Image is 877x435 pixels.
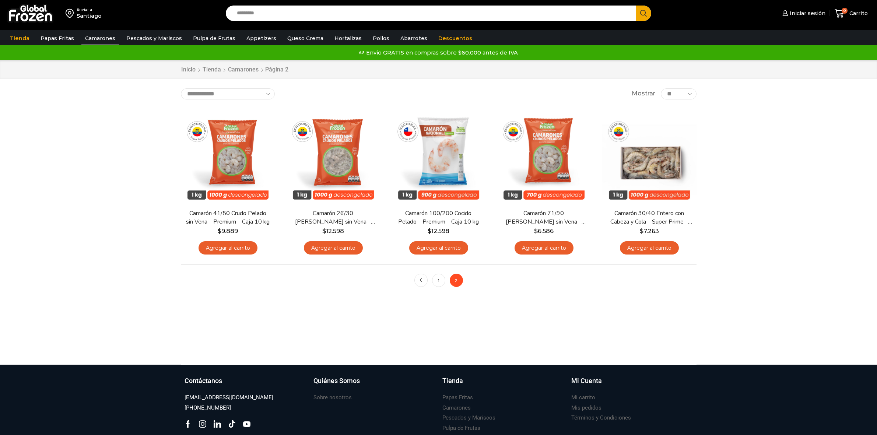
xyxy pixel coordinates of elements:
a: Tienda [6,31,33,45]
h3: [PHONE_NUMBER] [185,404,231,412]
a: Camarón 71/90 [PERSON_NAME] sin Vena – Silver – Caja 10 kg [501,209,586,226]
span: Vista Rápida [399,185,478,198]
a: Inicio [181,66,196,74]
a: Camarón 41/50 Crudo Pelado sin Vena – Premium – Caja 10 kg [185,209,270,226]
div: Enviar a [77,7,102,12]
a: Papas Fritas [37,31,78,45]
span: $ [534,228,538,235]
h3: Camarones [442,404,471,412]
a: Pescados y Mariscos [442,413,495,423]
a: Tienda [442,376,564,393]
a: Camarón 30/40 Entero con Cabeza y Cola – Super Prime – Caja 10 kg [607,209,691,226]
a: Camarón 26/30 [PERSON_NAME] sin Vena – Super Prime – Caja 10 kg [291,209,375,226]
h3: Mi Cuenta [571,376,602,386]
bdi: 7.263 [640,228,659,235]
a: [EMAIL_ADDRESS][DOMAIN_NAME] [185,393,273,403]
a: Pulpa de Frutas [442,423,480,433]
a: Pulpa de Frutas [189,31,239,45]
span: 0 [842,8,848,14]
a: Papas Fritas [442,393,473,403]
a: Pollos [369,31,393,45]
a: Agregar al carrito: “Camarón 30/40 Entero con Cabeza y Cola - Super Prime - Caja 10 kg” [620,241,679,255]
h3: Términos y Condiciones [571,414,631,422]
a: Agregar al carrito: “Camarón 100/200 Cocido Pelado - Premium - Caja 10 kg” [409,241,468,255]
span: $ [428,228,431,235]
bdi: 12.598 [428,228,449,235]
a: Mi Cuenta [571,376,693,393]
span: 2 [450,274,463,287]
a: 0 Carrito [833,5,870,22]
button: Search button [636,6,651,21]
nav: Breadcrumb [181,66,290,74]
a: Agregar al carrito: “Camarón 71/90 Crudo Pelado sin Vena - Silver - Caja 10 kg” [515,241,573,255]
span: Vista Rápida [294,185,373,198]
a: [PHONE_NUMBER] [185,403,231,413]
a: Sobre nosotros [313,393,352,403]
span: Vista Rápida [188,185,267,198]
h3: Contáctanos [185,376,222,386]
a: Camarón 100/200 Cocido Pelado – Premium – Caja 10 kg [396,209,481,226]
a: Contáctanos [185,376,306,393]
a: Mis pedidos [571,403,601,413]
span: $ [322,228,326,235]
a: Descuentos [435,31,476,45]
div: Santiago [77,12,102,20]
bdi: 9.889 [218,228,238,235]
span: Mostrar [632,90,655,98]
select: Pedido de la tienda [181,88,275,99]
h3: [EMAIL_ADDRESS][DOMAIN_NAME] [185,394,273,401]
h3: Quiénes Somos [313,376,360,386]
span: Página 2 [265,66,288,73]
a: Agregar al carrito: “Camarón 26/30 Crudo Pelado sin Vena - Super Prime - Caja 10 kg” [304,241,363,255]
a: Términos y Condiciones [571,413,631,423]
a: Tienda [202,66,221,74]
span: Vista Rápida [610,185,689,198]
a: Mi carrito [571,393,595,403]
h3: Papas Fritas [442,394,473,401]
h3: Pulpa de Frutas [442,424,480,432]
h3: Tienda [442,376,463,386]
span: $ [218,228,221,235]
span: Carrito [848,10,868,17]
bdi: 6.586 [534,228,554,235]
a: 1 [432,274,445,287]
span: Iniciar sesión [788,10,825,17]
a: Appetizers [243,31,280,45]
a: Queso Crema [284,31,327,45]
a: Iniciar sesión [780,6,825,21]
h3: Mi carrito [571,394,595,401]
a: Camarones [442,403,471,413]
a: Abarrotes [397,31,431,45]
span: $ [640,228,643,235]
a: Camarones [228,66,259,74]
a: Pescados y Mariscos [123,31,186,45]
h3: Mis pedidos [571,404,601,412]
a: Agregar al carrito: “Camarón 41/50 Crudo Pelado sin Vena - Premium - Caja 10 kg” [199,241,257,255]
bdi: 12.598 [322,228,344,235]
a: Quiénes Somos [313,376,435,393]
span: Vista Rápida [504,185,583,198]
img: address-field-icon.svg [66,7,77,20]
a: Camarones [81,31,119,45]
a: Hortalizas [331,31,365,45]
h3: Sobre nosotros [313,394,352,401]
h3: Pescados y Mariscos [442,414,495,422]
